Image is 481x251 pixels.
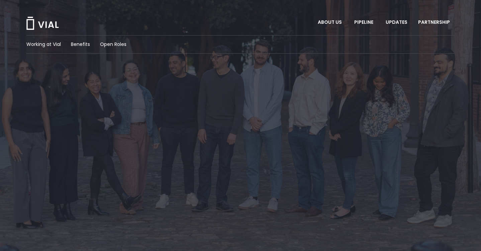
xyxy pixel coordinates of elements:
[380,17,412,28] a: UPDATES
[26,41,61,48] a: Working at Vial
[413,17,457,28] a: PARTNERSHIPMenu Toggle
[26,17,59,30] img: Vial Logo
[100,41,126,48] a: Open Roles
[312,17,349,28] a: ABOUT USMenu Toggle
[71,41,90,48] a: Benefits
[349,17,380,28] a: PIPELINEMenu Toggle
